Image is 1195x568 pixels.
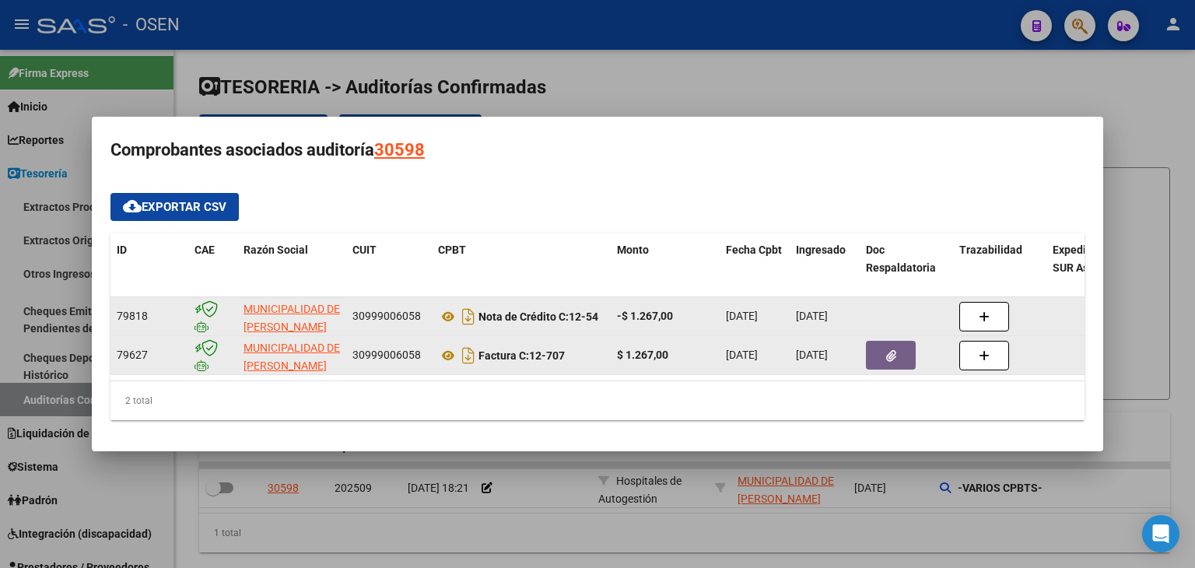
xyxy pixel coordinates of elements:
[244,303,340,333] span: MUNICIPALIDAD DE [PERSON_NAME]
[244,244,308,256] span: Razón Social
[110,193,239,221] button: Exportar CSV
[1142,515,1179,552] div: Open Intercom Messenger
[352,310,421,322] span: 30999006058
[123,197,142,216] mat-icon: cloud_download
[478,310,598,323] strong: 12-54
[959,244,1022,256] span: Trazabilidad
[796,310,828,322] span: [DATE]
[617,349,668,361] strong: $ 1.267,00
[860,233,953,302] datatable-header-cell: Doc Respaldatoria
[726,349,758,361] span: [DATE]
[188,233,237,302] datatable-header-cell: CAE
[117,307,182,325] div: 79818
[346,233,432,302] datatable-header-cell: CUIT
[374,135,425,165] div: 30598
[720,233,790,302] datatable-header-cell: Fecha Cpbt
[617,310,673,322] strong: -$ 1.267,00
[726,310,758,322] span: [DATE]
[478,349,565,362] strong: 12-707
[790,233,860,302] datatable-header-cell: Ingresado
[866,244,936,274] span: Doc Respaldatoria
[438,244,466,256] span: CPBT
[194,244,215,256] span: CAE
[110,381,1085,420] div: 2 total
[478,310,569,323] span: Nota de Crédito C:
[117,244,127,256] span: ID
[796,244,846,256] span: Ingresado
[458,304,478,329] i: Descargar documento
[432,233,611,302] datatable-header-cell: CPBT
[611,233,720,302] datatable-header-cell: Monto
[244,342,340,372] span: MUNICIPALIDAD DE [PERSON_NAME]
[110,233,188,302] datatable-header-cell: ID
[796,349,828,361] span: [DATE]
[110,135,1085,165] h3: Comprobantes asociados auditoría
[1046,233,1132,302] datatable-header-cell: Expediente SUR Asociado
[726,244,782,256] span: Fecha Cpbt
[117,346,182,364] div: 79627
[237,233,346,302] datatable-header-cell: Razón Social
[617,244,649,256] span: Monto
[458,343,478,368] i: Descargar documento
[478,349,529,362] span: Factura C:
[352,244,377,256] span: CUIT
[352,349,421,361] span: 30999006058
[953,233,1046,302] datatable-header-cell: Trazabilidad
[123,200,226,214] span: Exportar CSV
[1053,244,1122,274] span: Expediente SUR Asociado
